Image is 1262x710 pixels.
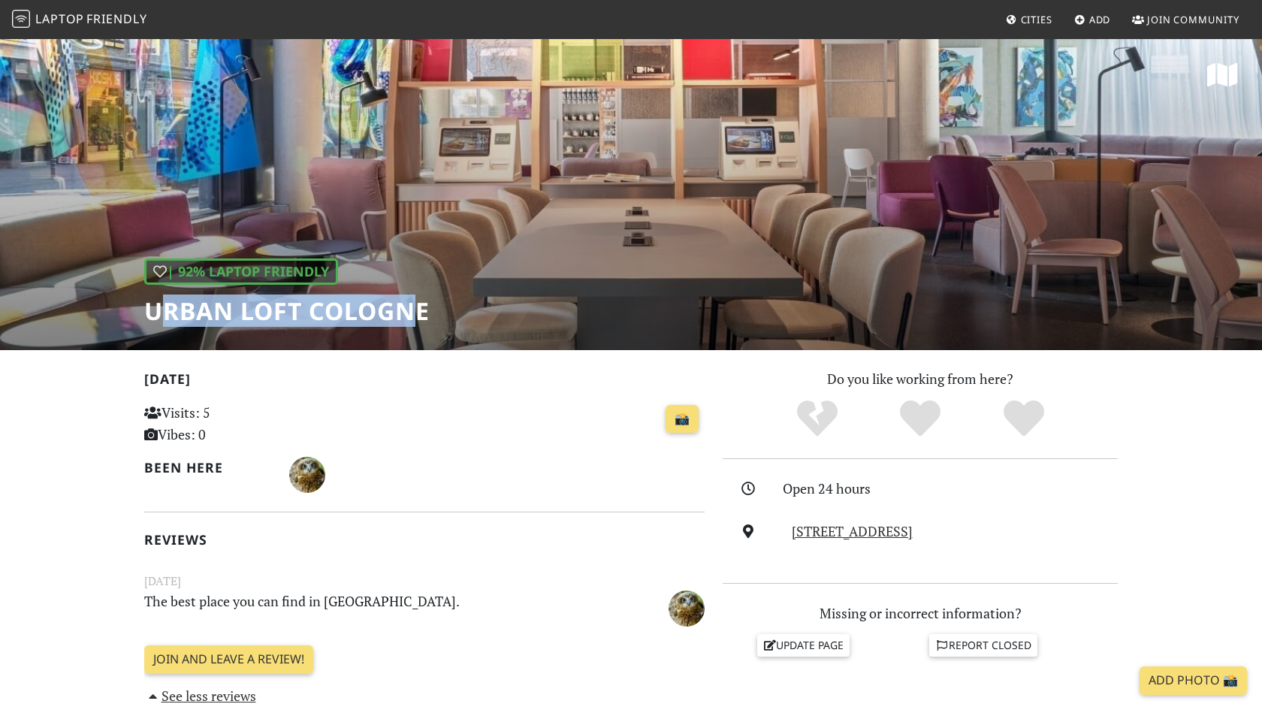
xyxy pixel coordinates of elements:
[723,368,1118,390] p: Do you like working from here?
[669,597,705,615] span: Максим Сабянин
[289,457,325,493] img: 2954-maksim.jpg
[1068,6,1117,33] a: Add
[135,591,617,624] p: The best place you can find in [GEOGRAPHIC_DATA].
[144,402,319,446] p: Visits: 5 Vibes: 0
[757,634,850,657] a: Update page
[1089,13,1111,26] span: Add
[144,687,256,705] a: See less reviews
[783,478,1127,500] div: Open 24 hours
[1126,6,1245,33] a: Join Community
[144,371,705,393] h2: [DATE]
[12,10,30,28] img: LaptopFriendly
[1147,13,1239,26] span: Join Community
[929,634,1037,657] a: Report closed
[289,464,325,482] span: Максим Сабянин
[1000,6,1058,33] a: Cities
[144,297,430,325] h1: URBAN LOFT Cologne
[792,522,913,540] a: [STREET_ADDRESS]
[35,11,84,27] span: Laptop
[135,572,714,591] small: [DATE]
[666,405,699,434] a: 📸
[723,603,1118,624] p: Missing or incorrect information?
[765,398,869,440] div: No
[868,398,972,440] div: Yes
[144,258,338,285] div: | 92% Laptop Friendly
[144,645,313,674] a: Join and leave a review!
[86,11,146,27] span: Friendly
[12,7,147,33] a: LaptopFriendly LaptopFriendly
[972,398,1076,440] div: Definitely!
[144,460,271,476] h2: Been here
[1021,13,1052,26] span: Cities
[144,532,705,548] h2: Reviews
[669,591,705,627] img: 2954-maksim.jpg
